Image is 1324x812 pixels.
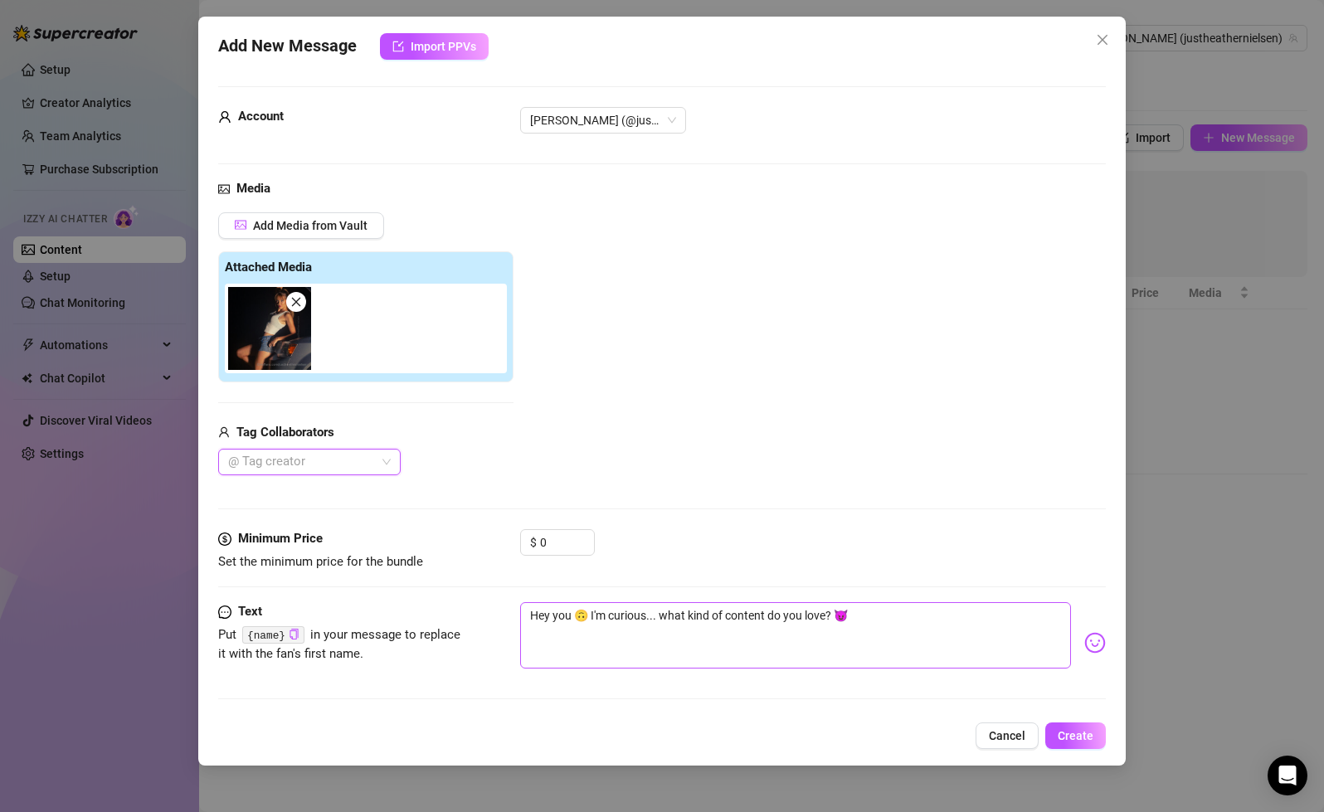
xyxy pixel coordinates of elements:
span: Close [1089,33,1116,46]
span: picture [218,179,230,199]
span: close [290,296,302,308]
span: Add Media from Vault [253,219,368,232]
textarea: Hey you 🙃 I'm curious... what kind of content do you love? 😈 [520,602,1070,669]
span: Create [1058,729,1093,742]
strong: Tag Collaborators [236,425,334,440]
strong: Attached Media [225,260,312,275]
button: Close [1089,27,1116,53]
div: Open Intercom Messenger [1268,756,1307,795]
span: dollar [218,529,231,549]
span: Add New Message [218,33,357,60]
img: svg%3e [1084,632,1106,654]
span: import [392,41,404,52]
span: Import PPVs [411,40,476,53]
span: Set the minimum price for the bundle [218,554,423,569]
button: Click to Copy [289,629,299,641]
strong: Text [238,604,262,619]
span: close [1096,33,1109,46]
strong: Media [236,181,270,196]
button: Add Media from Vault [218,212,384,239]
span: Heather (@justheathernielsen) [530,108,676,133]
strong: Account [238,109,284,124]
span: Cancel [989,729,1025,742]
strong: Minimum Price [238,531,323,546]
button: Create [1045,722,1106,749]
code: {name} [242,626,304,644]
span: user [218,107,231,127]
img: media [228,287,311,370]
span: message [218,602,231,622]
button: Cancel [976,722,1039,749]
span: Put in your message to replace it with the fan's first name. [218,627,460,662]
span: picture [235,219,246,231]
button: Import PPVs [380,33,489,60]
span: user [218,423,230,443]
span: copy [289,629,299,639]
